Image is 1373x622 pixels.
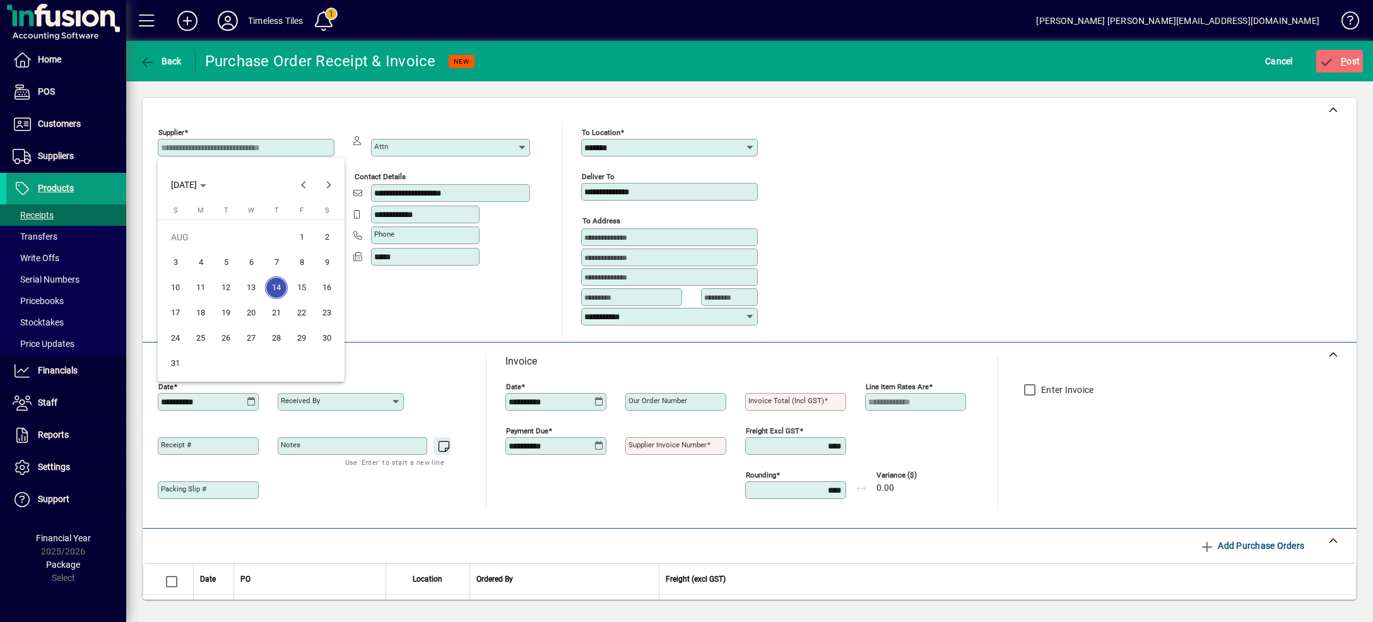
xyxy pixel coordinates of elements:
[264,250,289,275] button: Thu Aug 07 2025
[163,275,188,300] button: Sun Aug 10 2025
[289,300,314,326] button: Fri Aug 22 2025
[189,302,212,324] span: 18
[325,206,329,214] span: S
[189,327,212,349] span: 25
[316,172,341,197] button: Next month
[314,250,339,275] button: Sat Aug 09 2025
[197,206,204,214] span: M
[188,326,213,351] button: Mon Aug 25 2025
[240,302,262,324] span: 20
[240,327,262,349] span: 27
[163,250,188,275] button: Sun Aug 03 2025
[239,250,264,275] button: Wed Aug 06 2025
[248,206,254,214] span: W
[290,226,313,249] span: 1
[164,276,187,299] span: 10
[274,206,279,214] span: T
[265,276,288,299] span: 14
[163,225,289,250] td: AUG
[265,251,288,274] span: 7
[290,327,313,349] span: 29
[240,251,262,274] span: 6
[213,300,239,326] button: Tue Aug 19 2025
[189,276,212,299] span: 11
[314,300,339,326] button: Sat Aug 23 2025
[224,206,228,214] span: T
[289,275,314,300] button: Fri Aug 15 2025
[240,276,262,299] span: 13
[290,302,313,324] span: 22
[163,326,188,351] button: Sun Aug 24 2025
[239,326,264,351] button: Wed Aug 27 2025
[314,225,339,250] button: Sat Aug 02 2025
[264,326,289,351] button: Thu Aug 28 2025
[174,206,178,214] span: S
[188,250,213,275] button: Mon Aug 04 2025
[315,327,338,349] span: 30
[264,300,289,326] button: Thu Aug 21 2025
[188,275,213,300] button: Mon Aug 11 2025
[189,251,212,274] span: 4
[215,327,237,349] span: 26
[265,302,288,324] span: 21
[291,172,316,197] button: Previous month
[215,251,237,274] span: 5
[315,302,338,324] span: 23
[315,226,338,249] span: 2
[171,180,197,190] span: [DATE]
[289,326,314,351] button: Fri Aug 29 2025
[264,275,289,300] button: Thu Aug 14 2025
[163,351,188,376] button: Sun Aug 31 2025
[163,300,188,326] button: Sun Aug 17 2025
[315,251,338,274] span: 9
[290,251,313,274] span: 8
[239,300,264,326] button: Wed Aug 20 2025
[265,327,288,349] span: 28
[239,275,264,300] button: Wed Aug 13 2025
[164,302,187,324] span: 17
[188,300,213,326] button: Mon Aug 18 2025
[164,352,187,375] span: 31
[215,276,237,299] span: 12
[289,225,314,250] button: Fri Aug 01 2025
[213,326,239,351] button: Tue Aug 26 2025
[289,250,314,275] button: Fri Aug 08 2025
[290,276,313,299] span: 15
[314,326,339,351] button: Sat Aug 30 2025
[300,206,303,214] span: F
[215,302,237,324] span: 19
[164,327,187,349] span: 24
[213,275,239,300] button: Tue Aug 12 2025
[166,173,211,196] button: Choose month and year
[164,251,187,274] span: 3
[213,250,239,275] button: Tue Aug 05 2025
[315,276,338,299] span: 16
[314,275,339,300] button: Sat Aug 16 2025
